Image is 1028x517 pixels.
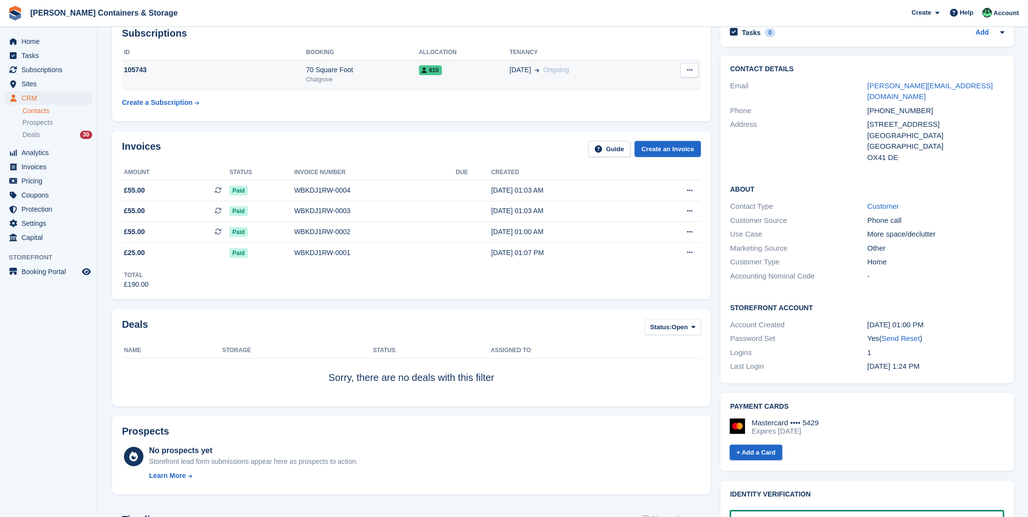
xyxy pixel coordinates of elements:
div: 30 [80,131,92,139]
div: Customer Type [730,257,867,268]
span: Pricing [21,174,80,188]
a: menu [5,174,92,188]
a: menu [5,265,92,278]
th: Due [456,165,491,180]
div: Marketing Source [730,243,867,254]
div: Home [867,257,1005,268]
div: WBKDJ1RW-0004 [294,185,456,196]
div: [DATE] 01:03 AM [491,206,643,216]
h2: Contact Details [730,65,1005,73]
img: stora-icon-8386f47178a22dfd0bd8f6a31ec36ba5ce8667c1dd55bd0f319d3a0aa187defe.svg [8,6,22,20]
div: Use Case [730,229,867,240]
th: Allocation [419,45,510,60]
span: Subscriptions [21,63,80,77]
span: £25.00 [124,248,145,258]
th: Booking [306,45,419,60]
div: Last Login [730,361,867,372]
span: [DATE] [510,65,531,75]
h2: Payment cards [730,403,1005,411]
span: Deals [22,130,40,139]
div: Customer Source [730,215,867,226]
span: ( ) [880,334,923,342]
span: £55.00 [124,185,145,196]
span: Invoices [21,160,80,174]
span: £55.00 [124,206,145,216]
a: menu [5,188,92,202]
span: Sorry, there are no deals with this filter [329,372,495,383]
span: 610 [419,65,442,75]
span: Paid [229,248,247,258]
a: menu [5,160,92,174]
th: Invoice number [294,165,456,180]
h2: Identity verification [730,491,1005,498]
a: menu [5,63,92,77]
div: Email [730,80,867,102]
img: Arjun Preetham [983,8,992,18]
div: Logins [730,347,867,358]
div: WBKDJ1RW-0002 [294,227,456,237]
a: [PERSON_NAME] Containers & Storage [26,5,181,21]
h2: About [730,184,1005,194]
div: Yes [867,333,1005,344]
th: Amount [122,165,229,180]
th: Tenancy [510,45,652,60]
a: [PERSON_NAME][EMAIL_ADDRESS][DOMAIN_NAME] [867,81,993,101]
div: [GEOGRAPHIC_DATA] [867,130,1005,141]
div: Phone [730,105,867,117]
h2: Tasks [742,28,761,37]
a: menu [5,91,92,105]
div: [DATE] 01:00 PM [867,319,1005,331]
div: No prospects yet [149,445,358,457]
a: Contacts [22,106,92,116]
span: Analytics [21,146,80,159]
div: - [867,271,1005,282]
div: 70 Square Foot [306,65,419,75]
span: Help [960,8,974,18]
a: Prospects [22,118,92,128]
div: More space/declutter [867,229,1005,240]
th: Storage [222,343,373,358]
span: Ongoing [544,66,569,74]
div: Expires [DATE] [752,427,819,436]
a: Customer [867,202,899,210]
h2: Storefront Account [730,302,1005,312]
a: Learn More [149,471,358,481]
div: 105743 [122,65,306,75]
th: Status [373,343,491,358]
time: 2025-09-02 12:24:15 UTC [867,362,920,370]
div: Storefront lead form submissions appear here as prospects to action. [149,457,358,467]
a: Preview store [81,266,92,278]
span: Sites [21,77,80,91]
a: menu [5,35,92,48]
span: Paid [229,186,247,196]
div: [GEOGRAPHIC_DATA] [867,141,1005,152]
div: 0 [765,28,776,37]
a: Deals 30 [22,130,92,140]
a: menu [5,217,92,230]
span: Home [21,35,80,48]
div: Other [867,243,1005,254]
div: Phone call [867,215,1005,226]
span: Tasks [21,49,80,62]
th: Assigned to [491,343,701,358]
th: Status [229,165,294,180]
span: Open [672,322,688,332]
a: menu [5,77,92,91]
a: Add [976,27,989,39]
span: Prospects [22,118,53,127]
span: Coupons [21,188,80,202]
div: 1 [867,347,1005,358]
a: menu [5,146,92,159]
h2: Invoices [122,141,161,157]
div: [DATE] 01:07 PM [491,248,643,258]
span: CRM [21,91,80,105]
span: Capital [21,231,80,244]
span: £55.00 [124,227,145,237]
div: WBKDJ1RW-0003 [294,206,456,216]
span: Settings [21,217,80,230]
h2: Subscriptions [122,28,701,39]
span: Status: [650,322,672,332]
span: Booking Portal [21,265,80,278]
div: OX41 DE [867,152,1005,163]
span: Storefront [9,253,97,262]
